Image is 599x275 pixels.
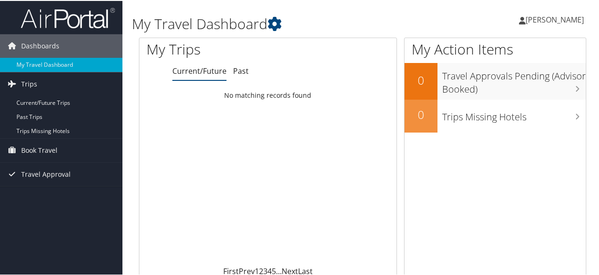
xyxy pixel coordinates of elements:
[405,62,586,98] a: 0Travel Approvals Pending (Advisor Booked)
[442,105,586,123] h3: Trips Missing Hotels
[172,65,227,75] a: Current/Future
[405,99,586,132] a: 0Trips Missing Hotels
[442,64,586,95] h3: Travel Approvals Pending (Advisor Booked)
[21,33,59,57] span: Dashboards
[21,138,57,161] span: Book Travel
[233,65,249,75] a: Past
[146,39,282,58] h1: My Trips
[21,71,37,95] span: Trips
[519,5,593,33] a: [PERSON_NAME]
[405,39,586,58] h1: My Action Items
[21,162,71,185] span: Travel Approval
[405,71,437,87] h2: 0
[132,13,439,33] h1: My Travel Dashboard
[405,106,437,122] h2: 0
[139,86,397,103] td: No matching records found
[21,6,115,28] img: airportal-logo.png
[526,14,584,24] span: [PERSON_NAME]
